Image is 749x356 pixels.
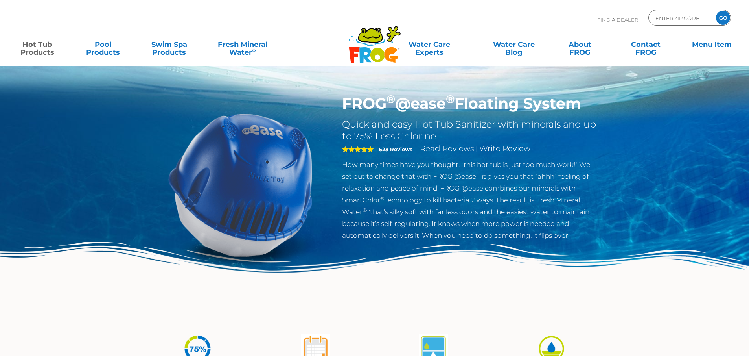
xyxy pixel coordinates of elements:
[342,119,599,142] h2: Quick and easy Hot Tub Sanitizer with minerals and up to 75% Less Chlorine
[8,37,66,52] a: Hot TubProducts
[683,37,741,52] a: Menu Item
[550,37,609,52] a: AboutFROG
[74,37,133,52] a: PoolProducts
[379,146,412,152] strong: 523 Reviews
[206,37,280,52] a: Fresh MineralWater∞
[151,95,331,275] img: hot-tub-product-atease-system.png
[380,195,384,201] sup: ®
[484,37,543,52] a: Water CareBlog
[716,11,730,25] input: GO
[476,145,478,153] span: |
[446,92,455,106] sup: ®
[342,95,599,113] h1: FROG @ease Floating System
[363,207,370,213] sup: ®∞
[252,47,256,53] sup: ∞
[344,16,405,64] img: Frog Products Logo
[479,144,530,153] a: Write Review
[420,144,474,153] a: Read Reviews
[597,10,638,30] p: Find A Dealer
[342,146,374,152] span: 5
[382,37,477,52] a: Water CareExperts
[140,37,199,52] a: Swim SpaProducts
[386,92,395,106] sup: ®
[342,159,599,241] p: How many times have you thought, “this hot tub is just too much work!” We set out to change that ...
[616,37,675,52] a: ContactFROG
